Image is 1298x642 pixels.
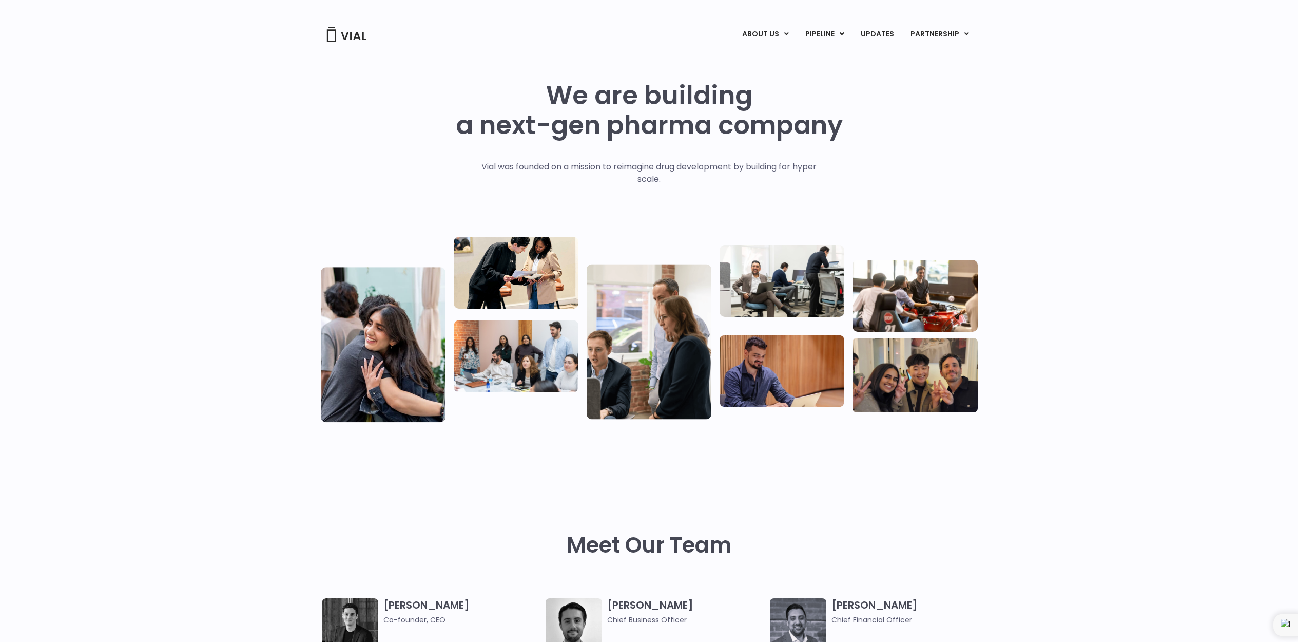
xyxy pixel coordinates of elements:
[720,245,844,317] img: Three people working in an office
[454,237,578,309] img: Two people looking at a paper talking.
[383,598,541,626] h3: [PERSON_NAME]
[720,335,844,407] img: Man working at a computer
[853,260,977,332] img: Group of people playing whirlyball
[831,614,989,626] span: Chief Financial Officer
[383,614,541,626] span: Co-founder, CEO
[454,320,578,392] img: Eight people standing and sitting in an office
[607,598,765,626] h3: [PERSON_NAME]
[853,26,902,43] a: UPDATES
[853,338,977,412] img: Group of 3 people smiling holding up the peace sign
[321,267,445,422] img: Vial Life
[734,26,797,43] a: ABOUT USMenu Toggle
[831,598,989,626] h3: [PERSON_NAME]
[587,264,711,419] img: Group of three people standing around a computer looking at the screen
[471,161,827,185] p: Vial was founded on a mission to reimagine drug development by building for hyper scale.
[326,27,367,42] img: Vial Logo
[902,26,977,43] a: PARTNERSHIPMenu Toggle
[797,26,852,43] a: PIPELINEMenu Toggle
[567,533,732,558] h2: Meet Our Team
[607,614,765,626] span: Chief Business Officer
[456,81,843,140] h1: We are building a next-gen pharma company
